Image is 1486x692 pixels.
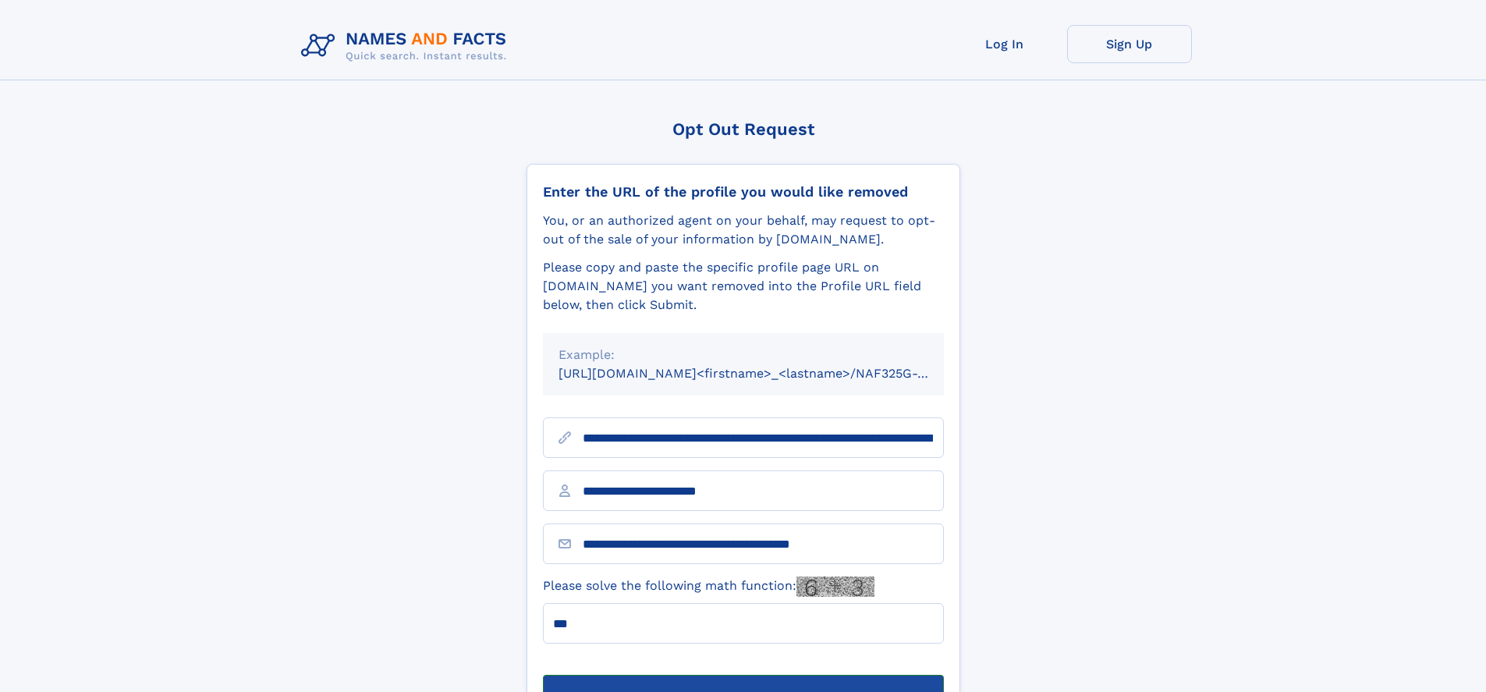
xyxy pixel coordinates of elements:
[527,119,960,139] div: Opt Out Request
[543,577,874,597] label: Please solve the following math function:
[543,183,944,201] div: Enter the URL of the profile you would like removed
[543,258,944,314] div: Please copy and paste the specific profile page URL on [DOMAIN_NAME] you want removed into the Pr...
[559,346,928,364] div: Example:
[559,366,974,381] small: [URL][DOMAIN_NAME]<firstname>_<lastname>/NAF325G-xxxxxxxx
[295,25,520,67] img: Logo Names and Facts
[543,211,944,249] div: You, or an authorized agent on your behalf, may request to opt-out of the sale of your informatio...
[942,25,1067,63] a: Log In
[1067,25,1192,63] a: Sign Up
